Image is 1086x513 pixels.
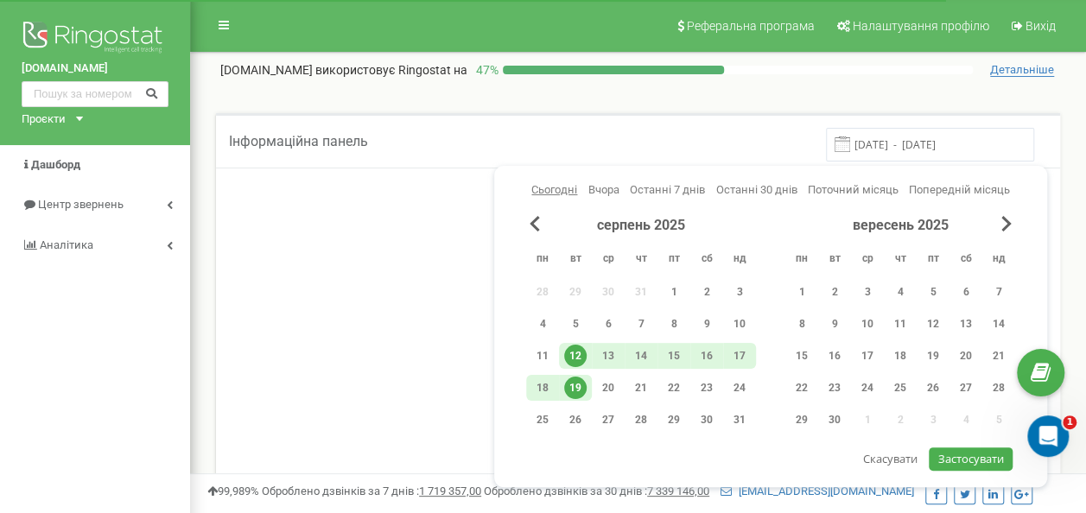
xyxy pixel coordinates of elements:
[988,345,1010,367] div: 21
[625,343,657,369] div: чт 14 серп 2025 р.
[690,343,723,369] div: сб 16 серп 2025 р.
[588,183,619,196] span: Вчора
[727,247,753,273] abbr: неділя
[854,447,926,471] button: Скасувати
[657,279,690,305] div: пт 1 серп 2025 р.
[484,484,709,497] span: Оброблено дзвінків за 30 днів :
[597,313,619,335] div: 6
[955,345,977,367] div: 20
[917,375,949,401] div: пт 26 вер 2025 р.
[791,408,813,431] div: 29
[467,61,503,79] p: 47 %
[592,343,625,369] div: ср 13 серп 2025 р.
[922,281,944,303] div: 5
[419,484,481,497] u: 1 719 357,00
[853,19,989,33] span: Налаштування профілю
[559,311,592,337] div: вт 5 серп 2025 р.
[823,345,846,367] div: 16
[851,375,884,401] div: ср 24 вер 2025 р.
[531,377,554,399] div: 18
[791,377,813,399] div: 22
[630,408,652,431] div: 28
[917,311,949,337] div: пт 12 вер 2025 р.
[526,311,559,337] div: пн 4 серп 2025 р.
[884,343,917,369] div: чт 18 вер 2025 р.
[785,216,1015,236] div: вересень 2025
[687,19,815,33] span: Реферальна програма
[564,377,587,399] div: 19
[785,311,818,337] div: пн 8 вер 2025 р.
[949,343,982,369] div: сб 20 вер 2025 р.
[721,484,914,497] a: [EMAIL_ADDRESS][DOMAIN_NAME]
[657,375,690,401] div: пт 22 серп 2025 р.
[922,377,944,399] div: 26
[315,63,467,77] span: використовує Ringostat на
[657,407,690,433] div: пт 29 серп 2025 р.
[564,345,587,367] div: 12
[1027,415,1069,457] iframe: Intercom live chat
[889,377,911,399] div: 25
[597,377,619,399] div: 20
[982,343,1015,369] div: нд 21 вер 2025 р.
[526,407,559,433] div: пн 25 серп 2025 р.
[823,313,846,335] div: 9
[695,377,718,399] div: 23
[663,281,685,303] div: 1
[851,279,884,305] div: ср 3 вер 2025 р.
[728,281,751,303] div: 3
[988,377,1010,399] div: 28
[955,313,977,335] div: 13
[986,247,1012,273] abbr: неділя
[884,279,917,305] div: чт 4 вер 2025 р.
[884,311,917,337] div: чт 11 вер 2025 р.
[856,345,879,367] div: 17
[695,281,718,303] div: 2
[723,343,756,369] div: нд 17 серп 2025 р.
[851,311,884,337] div: ср 10 вер 2025 р.
[785,343,818,369] div: пн 15 вер 2025 р.
[694,247,720,273] abbr: субота
[229,133,368,149] span: Інформаційна панель
[38,198,124,211] span: Центр звернень
[917,279,949,305] div: пт 5 вер 2025 р.
[663,377,685,399] div: 22
[988,281,1010,303] div: 7
[889,281,911,303] div: 4
[663,408,685,431] div: 29
[22,111,66,128] div: Проєкти
[657,311,690,337] div: пт 8 серп 2025 р.
[922,345,944,367] div: 19
[949,375,982,401] div: сб 27 вер 2025 р.
[22,81,168,107] input: Пошук за номером
[531,183,577,196] span: Сьогодні
[823,281,846,303] div: 2
[920,247,946,273] abbr: п’ятниця
[818,279,851,305] div: вт 2 вер 2025 р.
[1063,415,1076,429] span: 1
[630,345,652,367] div: 14
[856,377,879,399] div: 24
[953,247,979,273] abbr: субота
[595,247,621,273] abbr: середа
[818,311,851,337] div: вт 9 вер 2025 р.
[791,281,813,303] div: 1
[789,247,815,273] abbr: понеділок
[723,407,756,433] div: нд 31 серп 2025 р.
[690,375,723,401] div: сб 23 серп 2025 р.
[955,281,977,303] div: 6
[531,408,554,431] div: 25
[785,279,818,305] div: пн 1 вер 2025 р.
[531,313,554,335] div: 4
[663,313,685,335] div: 8
[863,451,918,466] span: Скасувати
[723,279,756,305] div: нд 3 серп 2025 р.
[818,407,851,433] div: вт 30 вер 2025 р.
[592,375,625,401] div: ср 20 серп 2025 р.
[982,279,1015,305] div: нд 7 вер 2025 р.
[728,345,751,367] div: 17
[262,484,481,497] span: Оброблено дзвінків за 7 днів :
[818,375,851,401] div: вт 23 вер 2025 р.
[690,311,723,337] div: сб 9 серп 2025 р.
[785,407,818,433] div: пн 29 вер 2025 р.
[625,407,657,433] div: чт 28 серп 2025 р.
